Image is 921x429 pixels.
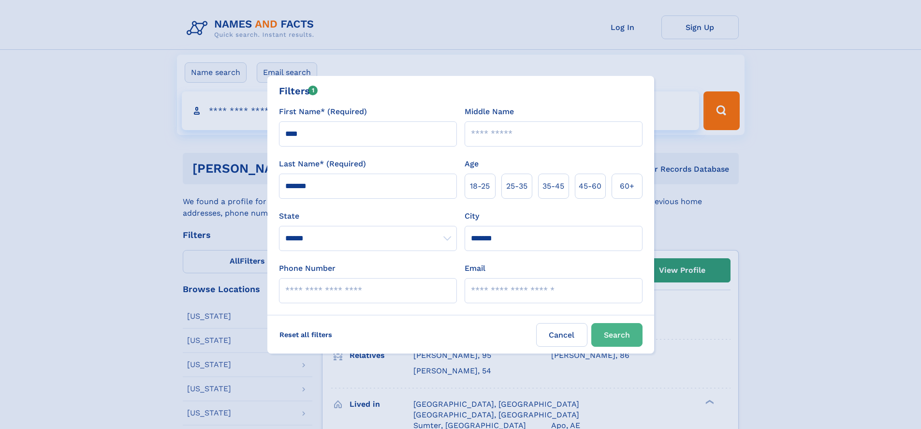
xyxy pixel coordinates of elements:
label: Cancel [536,323,587,347]
span: 45‑60 [579,180,601,192]
label: Middle Name [465,106,514,118]
span: 25‑35 [506,180,527,192]
div: Filters [279,84,318,98]
span: 35‑45 [542,180,564,192]
label: Email [465,263,485,274]
button: Search [591,323,643,347]
label: City [465,210,479,222]
span: 18‑25 [470,180,490,192]
label: Reset all filters [273,323,338,346]
label: State [279,210,457,222]
label: Last Name* (Required) [279,158,366,170]
label: First Name* (Required) [279,106,367,118]
label: Phone Number [279,263,336,274]
span: 60+ [620,180,634,192]
label: Age [465,158,479,170]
